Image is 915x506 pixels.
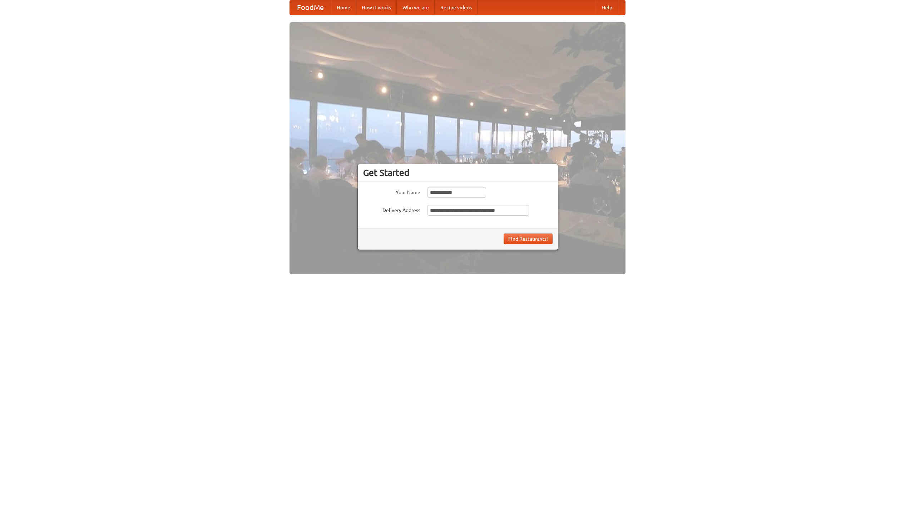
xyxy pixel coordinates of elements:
a: Help [596,0,618,15]
label: Delivery Address [363,205,420,214]
a: Recipe videos [435,0,478,15]
label: Your Name [363,187,420,196]
a: Who we are [397,0,435,15]
a: FoodMe [290,0,331,15]
button: Find Restaurants! [504,234,553,244]
h3: Get Started [363,167,553,178]
a: How it works [356,0,397,15]
a: Home [331,0,356,15]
